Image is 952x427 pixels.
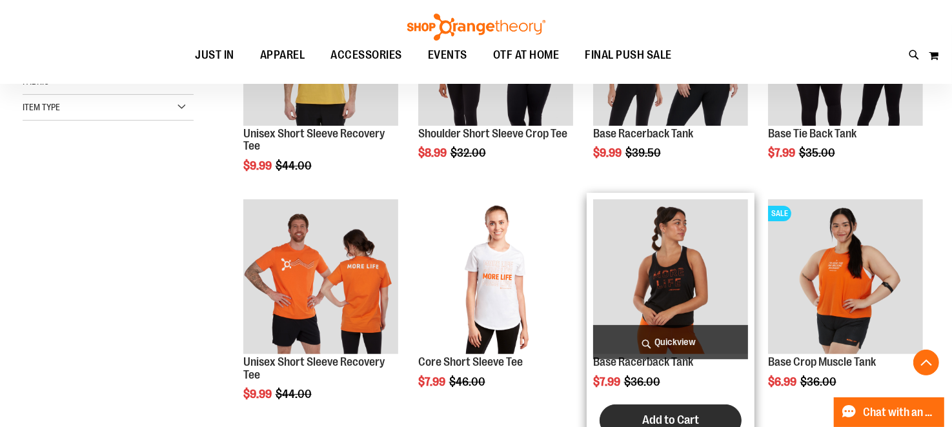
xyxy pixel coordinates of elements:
[243,199,398,356] a: Product image for Unisex Short Sleeve Recovery Tee
[593,199,748,356] a: Product image for Base Racerback Tank
[418,146,449,159] span: $8.99
[195,41,234,70] span: JUST IN
[768,375,798,388] span: $6.99
[624,375,662,388] span: $36.00
[418,199,573,356] a: Product image for Core Short Sleeve Tee
[243,355,385,381] a: Unisex Short Sleeve Recovery Tee
[642,413,699,427] span: Add to Cart
[593,199,748,354] img: Product image for Base Racerback Tank
[182,41,247,70] a: JUST IN
[768,146,797,159] span: $7.99
[451,146,488,159] span: $32.00
[247,41,318,70] a: APPAREL
[318,41,415,70] a: ACCESSORIES
[428,41,467,70] span: EVENTS
[593,127,693,140] a: Base Racerback Tank
[572,41,685,70] a: FINAL PUSH SALE
[493,41,560,70] span: OTF AT HOME
[276,388,314,401] span: $44.00
[864,406,937,419] span: Chat with an Expert
[585,41,672,70] span: FINAL PUSH SALE
[415,41,480,70] a: EVENTS
[834,397,945,427] button: Chat with an Expert
[768,199,923,354] img: Product image for Base Crop Muscle Tank
[768,355,876,368] a: Base Crop Muscle Tank
[593,325,748,359] a: Quickview
[449,375,487,388] span: $46.00
[593,375,622,388] span: $7.99
[243,199,398,354] img: Product image for Unisex Short Sleeve Recovery Tee
[23,102,60,112] span: Item Type
[799,146,837,159] span: $35.00
[418,199,573,354] img: Product image for Core Short Sleeve Tee
[418,127,567,140] a: Shoulder Short Sleeve Crop Tee
[330,41,402,70] span: ACCESSORIES
[243,159,274,172] span: $9.99
[625,146,663,159] span: $39.50
[405,14,547,41] img: Shop Orangetheory
[768,127,856,140] a: Base Tie Back Tank
[593,146,623,159] span: $9.99
[768,206,791,221] span: SALE
[243,388,274,401] span: $9.99
[800,375,838,388] span: $36.00
[593,355,693,368] a: Base Racerback Tank
[276,159,314,172] span: $44.00
[243,127,385,153] a: Unisex Short Sleeve Recovery Tee
[418,375,447,388] span: $7.99
[418,355,523,368] a: Core Short Sleeve Tee
[260,41,305,70] span: APPAREL
[768,199,923,356] a: Product image for Base Crop Muscle TankSALE
[913,350,939,375] button: Back To Top
[412,193,580,421] div: product
[762,193,929,421] div: product
[480,41,572,70] a: OTF AT HOME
